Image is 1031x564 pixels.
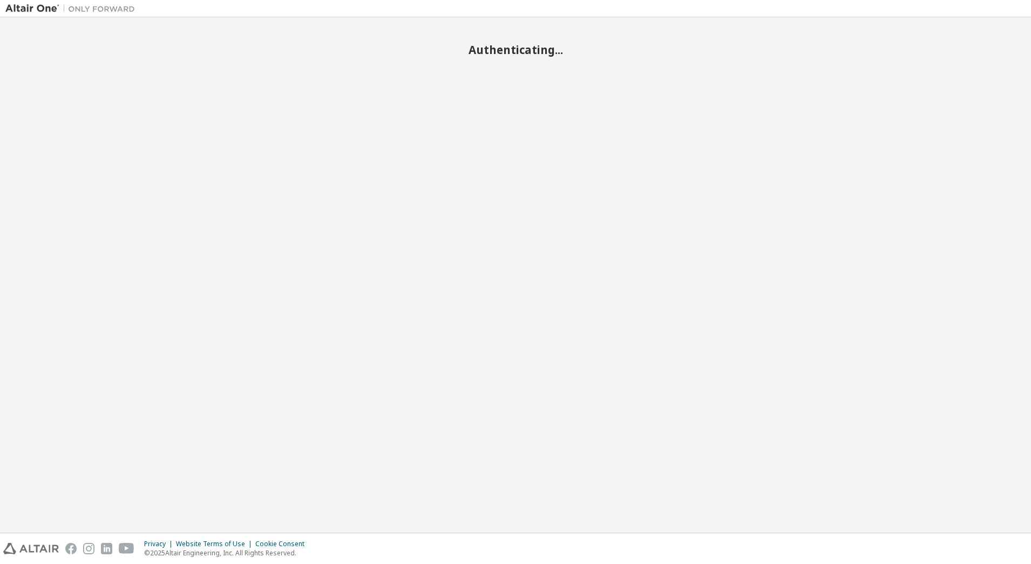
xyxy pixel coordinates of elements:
img: Altair One [5,3,140,14]
img: youtube.svg [119,543,134,554]
p: © 2025 Altair Engineering, Inc. All Rights Reserved. [144,548,311,558]
div: Website Terms of Use [176,540,255,548]
img: altair_logo.svg [3,543,59,554]
img: facebook.svg [65,543,77,554]
img: instagram.svg [83,543,94,554]
div: Privacy [144,540,176,548]
h2: Authenticating... [5,43,1026,57]
div: Cookie Consent [255,540,311,548]
img: linkedin.svg [101,543,112,554]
